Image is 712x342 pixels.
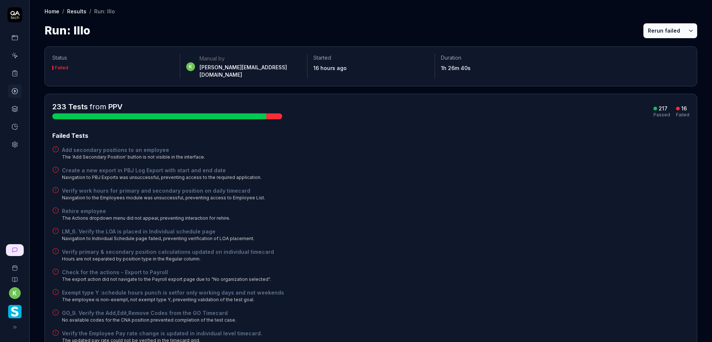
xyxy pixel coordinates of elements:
[62,317,236,323] div: No available codes for the CNA position prevented completion of the test case.
[3,271,26,283] a: Documentation
[62,235,254,242] div: Navigation to Individual Schedule page failed, preventing verification of LOA placement.
[653,113,670,117] div: Passed
[9,287,21,299] button: k
[3,299,26,320] button: Smartlinx Logo
[200,64,301,79] div: [PERSON_NAME][EMAIL_ADDRESS][DOMAIN_NAME]
[659,105,667,112] div: 217
[108,102,123,111] a: PPV
[313,54,429,62] p: Started
[44,7,59,15] a: Home
[62,276,271,283] div: The export action did not navigate to the Payroll export page due to "No organization selected".
[62,174,261,181] div: Navigation to PBJ Exports was unsuccessful, preventing access to the required application.
[62,154,205,160] div: The 'Add Secondary Position' button is not visible in the interface.
[62,256,274,262] div: Hours are not separated by position type in the Regular column.
[62,146,205,154] a: Add secondary positions to an employee
[90,102,106,111] span: from
[6,244,24,256] a: New conversation
[67,7,86,15] a: Results
[52,102,88,111] span: 233 Tests
[89,7,91,15] div: /
[441,54,556,62] p: Duration
[3,259,26,271] a: Book a call with us
[52,54,174,62] p: Status
[200,55,301,62] div: Manual by
[62,296,284,303] div: The employee is non-exempt, not exempt type Y, preventing validation of the test goal.
[676,113,689,117] div: Failed
[52,131,689,140] div: Failed Tests
[62,248,274,256] a: Verify primary & secondary position calculations updated on individual timecard
[62,207,230,215] a: Rehire employee
[643,23,685,38] button: Rerun failed
[94,7,115,15] div: Run: lllo
[62,228,254,235] a: LM_6. Verify the LOA is placed in Individual schedule page
[44,22,90,39] h1: Run: lllo
[62,7,64,15] div: /
[441,65,471,71] time: 1h 26m 40s
[62,329,262,337] a: Verify the Employee Pay rate change is updated in individual level timecard.
[8,305,22,318] img: Smartlinx Logo
[55,66,68,70] div: Failed
[62,187,265,195] a: Verify work hours for primary and secondary position on daily timecard
[62,309,236,317] a: GO_9. Verify the Add,Edit,Remove Codes from the GO Timecard
[62,215,230,222] div: The Actions dropdown menu did not appear, preventing interaction for rehire.
[62,268,271,276] a: Check for the actions - Export to Payroll
[62,289,284,296] a: Exempt type Y :schedule hours punch is setfor only working days and not weekends
[62,166,261,174] a: Create a new export in PBJ Log Export with start and end date
[313,65,347,71] time: 16 hours ago
[62,195,265,201] div: Navigation to the Employees module was unsuccessful, preventing access to Employee List.
[681,105,687,112] div: 16
[186,62,195,71] span: k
